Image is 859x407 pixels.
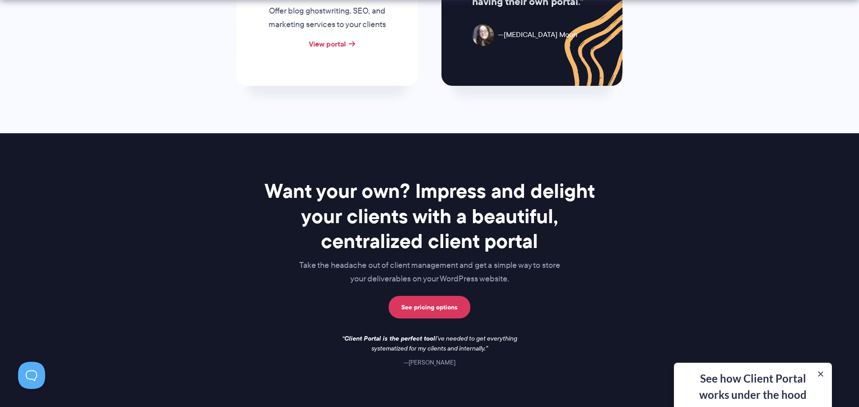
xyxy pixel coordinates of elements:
[498,28,577,42] span: [MEDICAL_DATA] Moon
[18,362,45,389] iframe: Toggle Customer Support
[344,333,435,343] strong: Client Portal is the perfect tool
[404,358,455,367] cite: [PERSON_NAME]
[259,5,396,32] p: Offer blog ghostwriting, SEO, and marketing services to your clients
[389,296,470,318] a: See pricing options
[309,38,346,49] a: View portal
[250,259,610,286] p: Take the headache out of client management and get a simple way to store your deliverables on you...
[250,178,610,253] h2: Want your own? Impress and delight your clients with a beautiful, centralized client portal
[335,334,525,354] p: I've needed to get everything systematized for my clients and internally.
